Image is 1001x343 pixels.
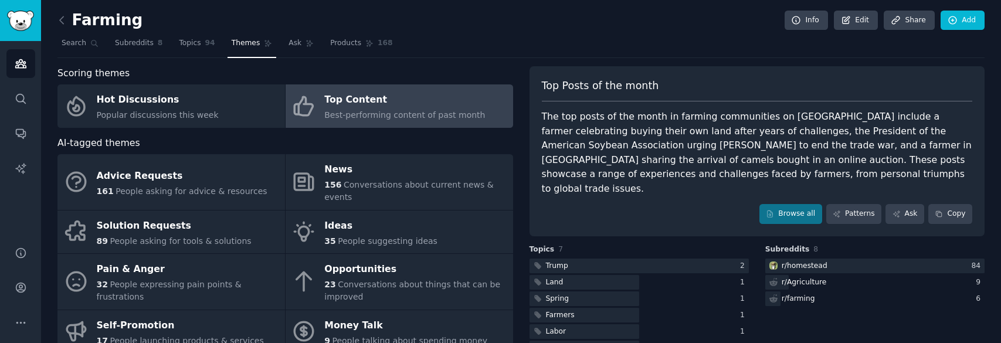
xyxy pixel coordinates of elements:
div: 1 [740,310,749,321]
div: Farmers [546,310,575,321]
a: Labor1 [530,324,749,339]
span: Best-performing content of past month [324,110,485,120]
a: Share [884,11,934,30]
span: Topics [179,38,201,49]
div: Solution Requests [97,216,252,235]
span: People asking for tools & solutions [110,236,251,246]
a: Hot DiscussionsPopular discussions this week [57,84,285,128]
h2: Farming [57,11,142,30]
span: Conversations about current news & events [324,180,493,202]
div: 9 [976,277,985,288]
div: Pain & Anger [97,260,279,279]
a: Search [57,34,103,58]
div: Spring [546,294,569,304]
a: Opportunities23Conversations about things that can be improved [286,254,513,310]
span: 23 [324,280,335,289]
div: Trump [546,261,568,271]
a: Subreddits8 [111,34,167,58]
div: News [324,161,507,179]
a: r/Agriculture9 [765,275,985,290]
span: 156 [324,180,341,189]
a: Land1 [530,275,749,290]
a: Topics94 [175,34,219,58]
a: Info [785,11,828,30]
span: Conversations about things that can be improved [324,280,500,301]
a: homesteadr/homestead84 [765,259,985,273]
a: Pain & Anger32People expressing pain points & frustrations [57,254,285,310]
a: Themes [228,34,277,58]
span: 168 [378,38,393,49]
a: Ideas35People suggesting ideas [286,210,513,254]
a: Spring1 [530,291,749,306]
span: Ask [289,38,301,49]
div: 84 [971,261,985,271]
img: homestead [769,262,778,270]
a: Ask [284,34,318,58]
span: Topics [530,244,555,255]
span: Popular discussions this week [97,110,219,120]
span: Subreddits [115,38,154,49]
a: Ask [885,204,924,224]
span: Subreddits [765,244,810,255]
span: 8 [813,245,818,253]
div: The top posts of the month in farming communities on [GEOGRAPHIC_DATA] include a farmer celebrati... [542,110,973,196]
div: Ideas [324,216,437,235]
span: AI-tagged themes [57,136,140,151]
a: Patterns [826,204,881,224]
span: Themes [232,38,260,49]
a: Products168 [326,34,396,58]
div: Self-Promotion [97,316,264,335]
div: Money Talk [324,316,487,335]
span: 7 [558,245,563,253]
button: Copy [928,204,972,224]
a: r/farming6 [765,291,985,306]
div: r/ homestead [782,261,827,271]
span: 32 [97,280,108,289]
span: Search [62,38,86,49]
span: Products [330,38,361,49]
a: Trump2 [530,259,749,273]
span: People asking for advice & resources [116,186,267,196]
div: Land [546,277,564,288]
div: Advice Requests [97,167,267,185]
span: Top Posts of the month [542,79,659,93]
span: People expressing pain points & frustrations [97,280,242,301]
div: 2 [740,261,749,271]
img: GummySearch logo [7,11,34,31]
a: Solution Requests89People asking for tools & solutions [57,210,285,254]
a: Advice Requests161People asking for advice & resources [57,154,285,210]
span: 89 [97,236,108,246]
div: 6 [976,294,985,304]
div: 1 [740,327,749,337]
a: Top ContentBest-performing content of past month [286,84,513,128]
span: 161 [97,186,114,196]
div: 1 [740,294,749,304]
div: Hot Discussions [97,91,219,110]
span: 94 [205,38,215,49]
div: Opportunities [324,260,507,279]
span: 35 [324,236,335,246]
div: Top Content [324,91,485,110]
a: Farmers1 [530,308,749,322]
span: People suggesting ideas [338,236,437,246]
span: Scoring themes [57,66,130,81]
a: Edit [834,11,878,30]
div: r/ Agriculture [782,277,827,288]
a: Add [941,11,985,30]
div: 1 [740,277,749,288]
a: News156Conversations about current news & events [286,154,513,210]
div: r/ farming [782,294,815,304]
span: 8 [158,38,163,49]
a: Browse all [759,204,822,224]
div: Labor [546,327,566,337]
